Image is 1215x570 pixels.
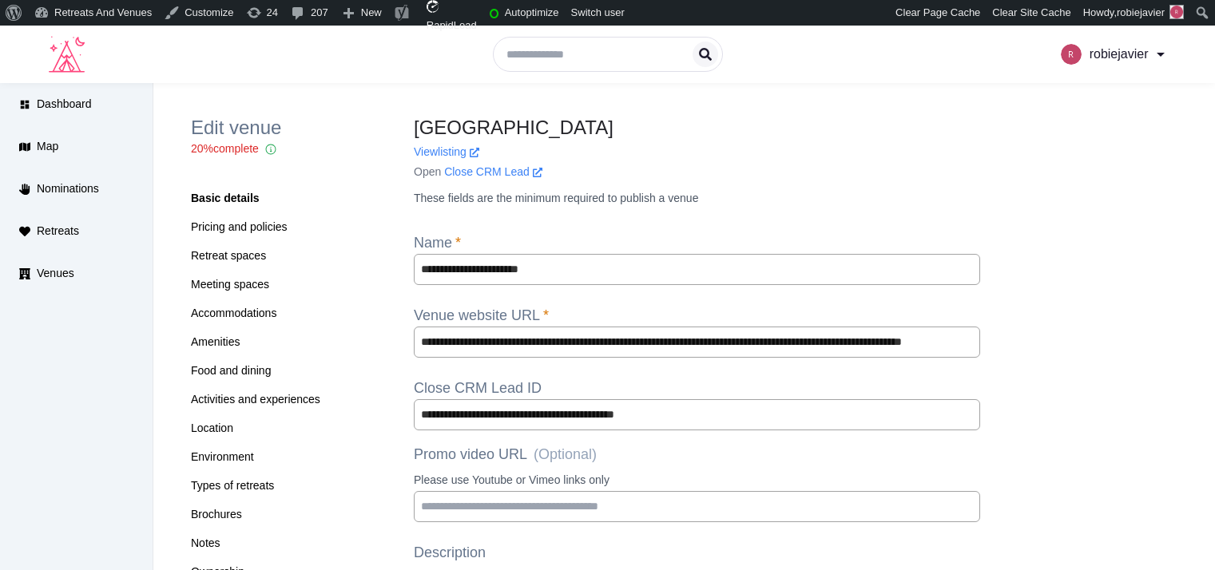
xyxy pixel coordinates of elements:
a: Viewlisting [414,145,479,158]
a: Basic details [191,192,260,204]
span: Retreats [37,223,79,239]
a: Environment [191,450,254,463]
a: Accommodations [191,307,276,319]
a: Retreat spaces [191,249,266,262]
label: Name [414,232,461,254]
a: Pricing and policies [191,220,288,233]
a: Types of retreats [191,479,274,492]
span: Map [37,138,58,155]
a: Close CRM Lead [444,164,542,180]
span: 20 % complete [191,142,259,155]
label: Promo video URL [414,443,597,465]
p: Please use Youtube or Vimeo links only [414,472,980,488]
span: (Optional) [534,446,597,462]
span: Open [414,164,441,180]
a: Amenities [191,335,240,348]
span: Clear Site Cache [992,6,1070,18]
span: Nominations [37,180,99,197]
a: Location [191,422,233,434]
span: robiejavier [1117,6,1165,18]
a: Notes [191,536,220,549]
label: Description [414,541,486,564]
span: Dashboard [37,96,92,113]
a: Activities and experiences [191,393,320,406]
span: Clear Page Cache [895,6,980,18]
h2: Edit venue [191,115,388,141]
a: robiejavier [1061,32,1167,77]
label: Close CRM Lead ID [414,377,542,399]
p: These fields are the minimum required to publish a venue [414,190,980,206]
h2: [GEOGRAPHIC_DATA] [414,115,980,141]
a: Food and dining [191,364,271,377]
label: Venue website URL [414,304,549,327]
a: Meeting spaces [191,278,269,291]
span: Venues [37,265,74,282]
a: Brochures [191,508,242,521]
